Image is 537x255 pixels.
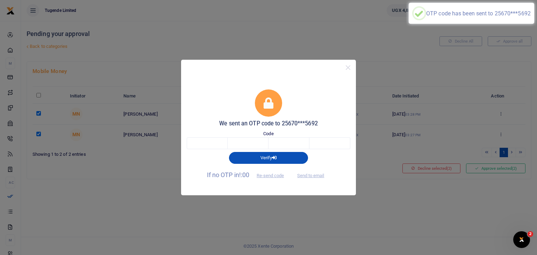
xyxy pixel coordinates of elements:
[187,120,350,127] h5: We sent an OTP code to 25670***5692
[528,231,533,237] span: 2
[207,171,290,178] span: If no OTP in
[239,171,249,178] span: !:00
[426,10,531,17] div: OTP code has been sent to 25670***5692
[229,152,308,164] button: Verify
[263,130,273,137] label: Code
[513,231,530,248] iframe: Intercom live chat
[343,63,353,73] button: Close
